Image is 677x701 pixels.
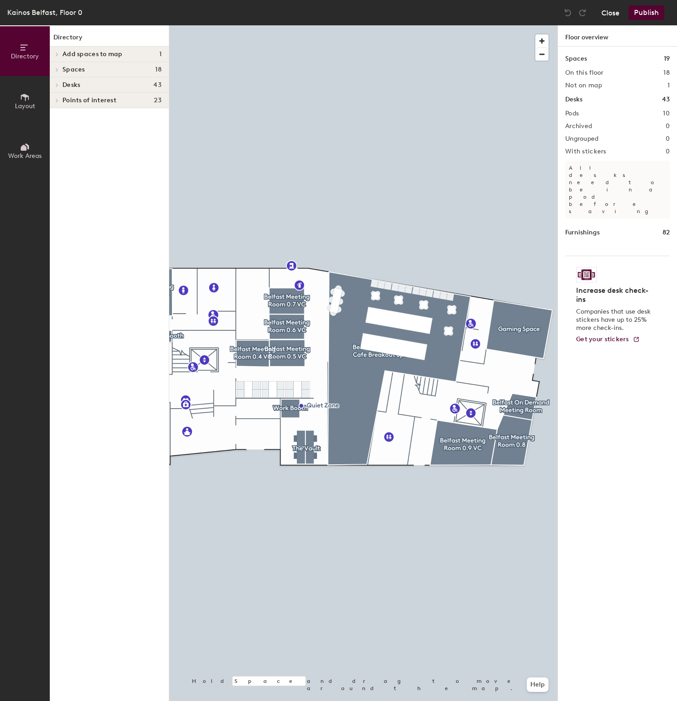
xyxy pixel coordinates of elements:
img: Sticker logo [576,267,597,282]
h1: Directory [50,33,169,47]
button: Help [527,677,548,692]
h2: 0 [666,148,670,155]
h1: Spaces [565,54,587,64]
span: 43 [153,81,162,89]
img: Redo [578,8,587,17]
span: 23 [154,97,162,104]
span: Get your stickers [576,335,629,343]
h2: 10 [663,110,670,117]
h2: With stickers [565,148,606,155]
h2: Archived [565,123,592,130]
h2: Ungrouped [565,135,599,143]
h1: Furnishings [565,228,600,238]
span: Work Areas [8,152,42,160]
h2: Pods [565,110,579,117]
span: Points of interest [62,97,116,104]
p: All desks need to be in a pod before saving [565,161,670,219]
span: Layout [15,102,35,110]
img: Undo [563,8,572,17]
button: Close [601,5,620,20]
span: 1 [159,51,162,58]
h2: 0 [666,123,670,130]
button: Publish [629,5,664,20]
h2: 18 [663,69,670,76]
h1: Floor overview [558,25,677,47]
h4: Increase desk check-ins [576,286,653,304]
a: Get your stickers [576,336,640,343]
h2: 1 [667,82,670,89]
h2: 0 [666,135,670,143]
span: Directory [11,52,39,60]
h2: On this floor [565,69,604,76]
h1: Desks [565,95,582,105]
span: Add spaces to map [62,51,123,58]
div: Kainos Belfast, Floor 0 [7,7,82,18]
span: Desks [62,81,80,89]
h1: 19 [664,54,670,64]
h2: Not on map [565,82,602,89]
h1: 43 [662,95,670,105]
span: 18 [155,66,162,73]
h1: 82 [663,228,670,238]
span: Spaces [62,66,85,73]
p: Companies that use desk stickers have up to 25% more check-ins. [576,308,653,332]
